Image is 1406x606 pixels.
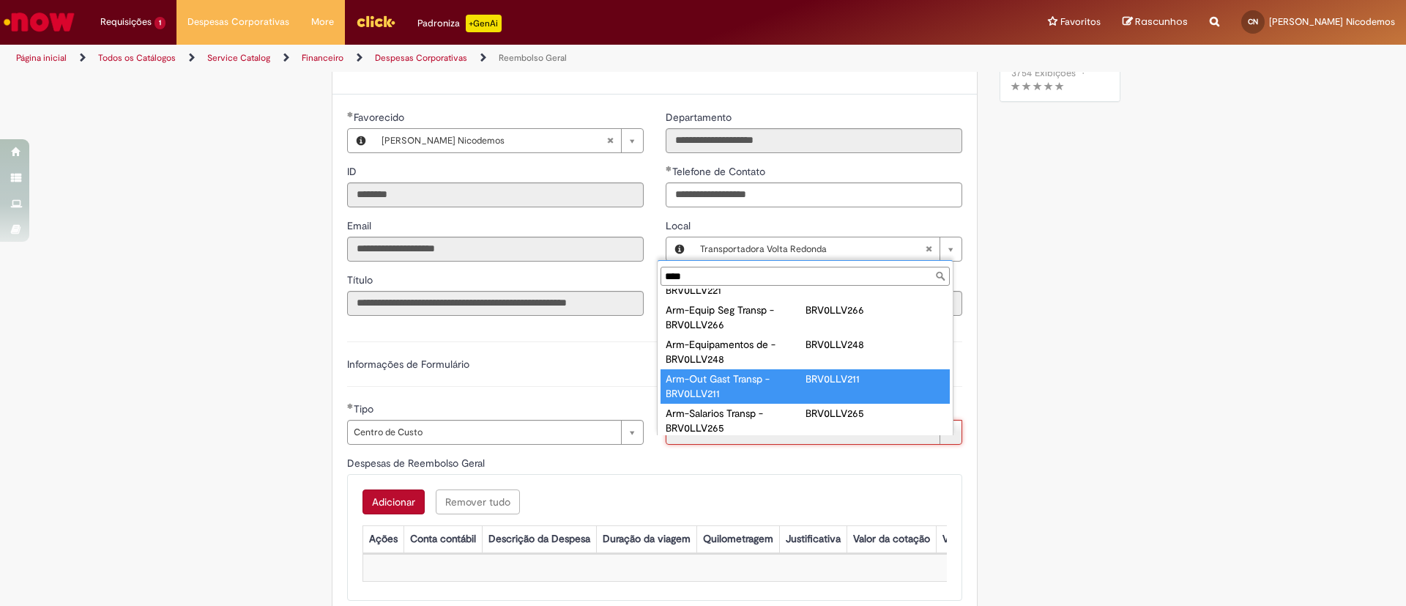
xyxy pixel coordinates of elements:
[806,337,945,352] div: BRV0LLV248
[658,289,953,435] ul: Centro de Custo
[806,303,945,317] div: BRV0LLV266
[666,406,806,435] div: Arm-Salarios Transp - BRV0LLV265
[666,303,806,332] div: Arm-Equip Seg Transp - BRV0LLV266
[806,406,945,421] div: BRV0LLV265
[806,372,945,386] div: BRV0LLV211
[666,372,806,401] div: Arm-Out Gast Transp - BRV0LLV211
[666,337,806,366] div: Arm-Equipamentos de - BRV0LLV248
